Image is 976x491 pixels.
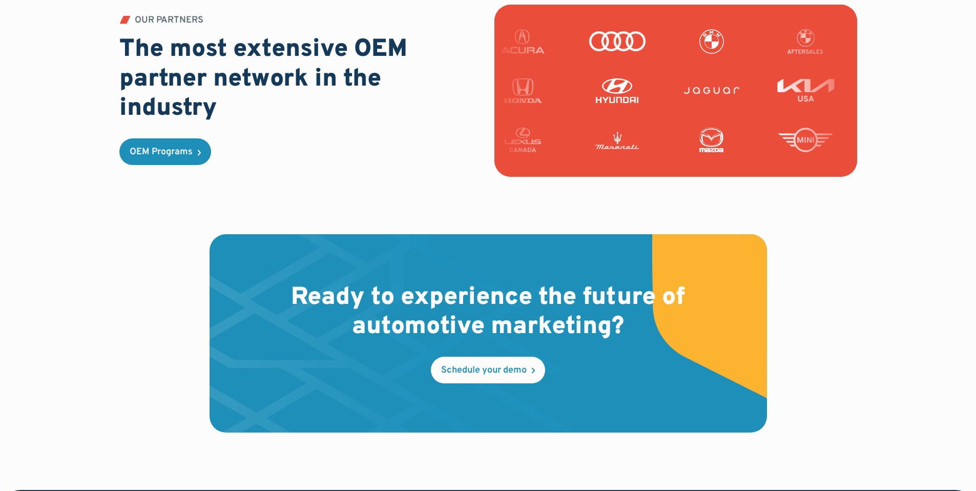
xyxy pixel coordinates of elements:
[523,29,580,54] img: Acura
[617,29,675,54] img: Audi
[708,128,765,152] img: Mazda
[119,138,211,165] a: OEM Programs
[712,29,769,54] img: BMW
[682,78,740,103] img: Jaguar
[441,366,527,375] div: Schedule your demo
[588,78,646,103] img: Hyundai
[519,128,576,152] img: Lexus Canada
[130,148,193,157] div: OEM Programs
[431,357,545,383] a: Schedule your demo
[135,16,203,25] div: OUR PARTNERS
[275,283,701,342] h2: Ready to experience the future of automotive marketing?
[613,128,671,152] img: Maserati
[119,35,482,124] h2: The most extensive OEM partner network in the industry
